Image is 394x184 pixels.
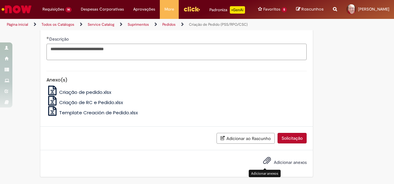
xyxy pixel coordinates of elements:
a: Criação de RC e Pedido.xlsx [46,99,123,106]
img: ServiceNow [1,3,33,15]
a: Criação de pedido.xlsx [46,89,112,95]
span: Adicionar anexos [274,160,307,165]
a: Rascunhos [296,7,324,12]
span: Criação de pedido.xlsx [59,89,111,95]
button: Solicitação [278,133,307,143]
a: Todos os Catálogos [42,22,74,27]
a: Pedidos [162,22,176,27]
span: Favoritos [263,6,280,12]
span: Template Creación de Pedido.xlsx [59,109,138,116]
textarea: Descrição [46,44,307,60]
span: 5 [282,7,287,12]
div: Adicionar anexos [249,170,281,177]
a: Página inicial [7,22,28,27]
span: Criação de RC e Pedido.xlsx [59,99,123,106]
span: Aprovações [133,6,155,12]
span: Despesas Corporativas [81,6,124,12]
a: Template Creación de Pedido.xlsx [46,109,138,116]
span: [PERSON_NAME] [358,7,389,12]
img: click_logo_yellow_360x200.png [183,4,200,14]
button: Adicionar ao Rascunho [217,133,275,144]
span: Requisições [42,6,64,12]
button: Adicionar anexos [261,155,273,169]
div: Padroniza [209,6,245,14]
h5: Anexo(s) [46,77,307,83]
p: +GenAi [230,6,245,14]
a: Service Catalog [88,22,114,27]
a: Suprimentos [128,22,149,27]
a: Criação de Pedido (PSS/RPO/CSC) [189,22,248,27]
span: Obrigatório Preenchido [46,37,49,39]
span: Descrição [49,36,70,42]
span: 14 [65,7,72,12]
ul: Trilhas de página [5,19,258,30]
span: More [164,6,174,12]
span: Rascunhos [301,6,324,12]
